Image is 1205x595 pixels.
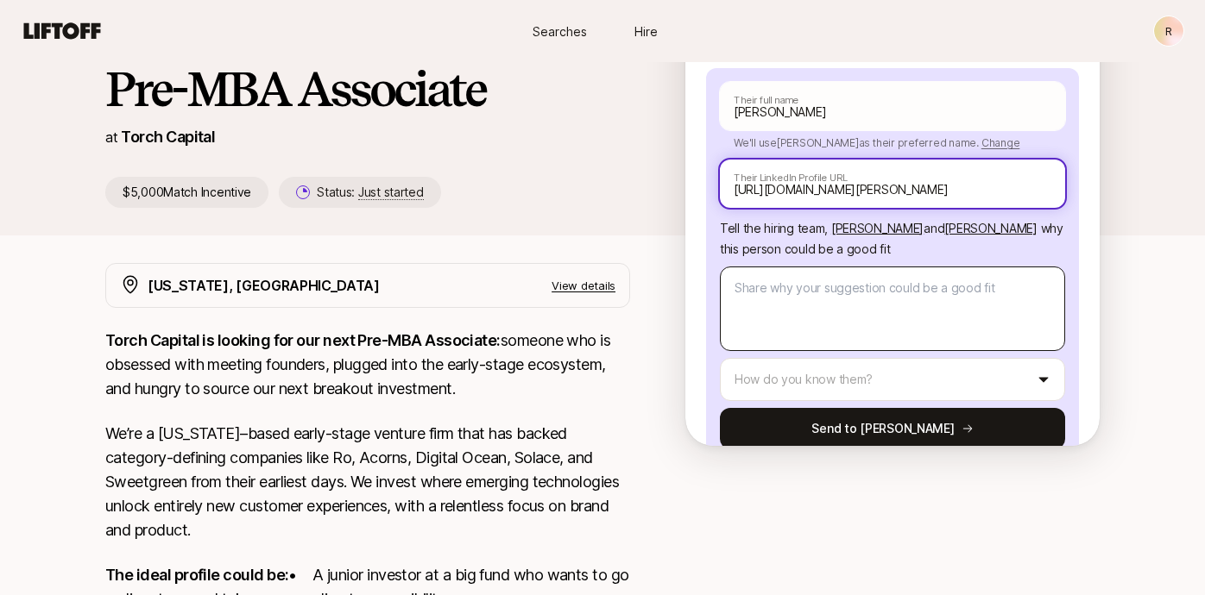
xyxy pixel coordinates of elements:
p: Tell the hiring team, why this person could be a good fit [720,218,1065,260]
p: View details [552,277,615,294]
p: at [105,126,117,148]
span: Hire [634,22,658,41]
a: Torch Capital [121,128,215,146]
a: Searches [516,16,602,47]
p: [US_STATE], [GEOGRAPHIC_DATA] [148,274,380,297]
span: [PERSON_NAME] [831,221,924,235]
p: Status: [317,182,423,203]
button: Send to [PERSON_NAME] [720,408,1065,449]
span: and [924,221,1038,235]
span: Just started [358,185,424,200]
span: Change [981,136,1020,149]
span: Searches [533,22,587,41]
p: R [1165,21,1172,41]
span: [PERSON_NAME] [944,221,1037,235]
button: R [1153,16,1184,47]
strong: Torch Capital is looking for our next Pre-MBA Associate: [105,331,501,349]
a: Hire [602,16,689,47]
h1: Pre-MBA Associate [105,63,630,115]
p: We'll use [PERSON_NAME] as their preferred name. [720,130,1065,151]
p: someone who is obsessed with meeting founders, plugged into the early-stage ecosystem, and hungry... [105,329,630,401]
p: $5,000 Match Incentive [105,177,268,208]
strong: The ideal profile could be: [105,566,288,584]
p: We’re a [US_STATE]–based early-stage venture firm that has backed category-defining companies lik... [105,422,630,542]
